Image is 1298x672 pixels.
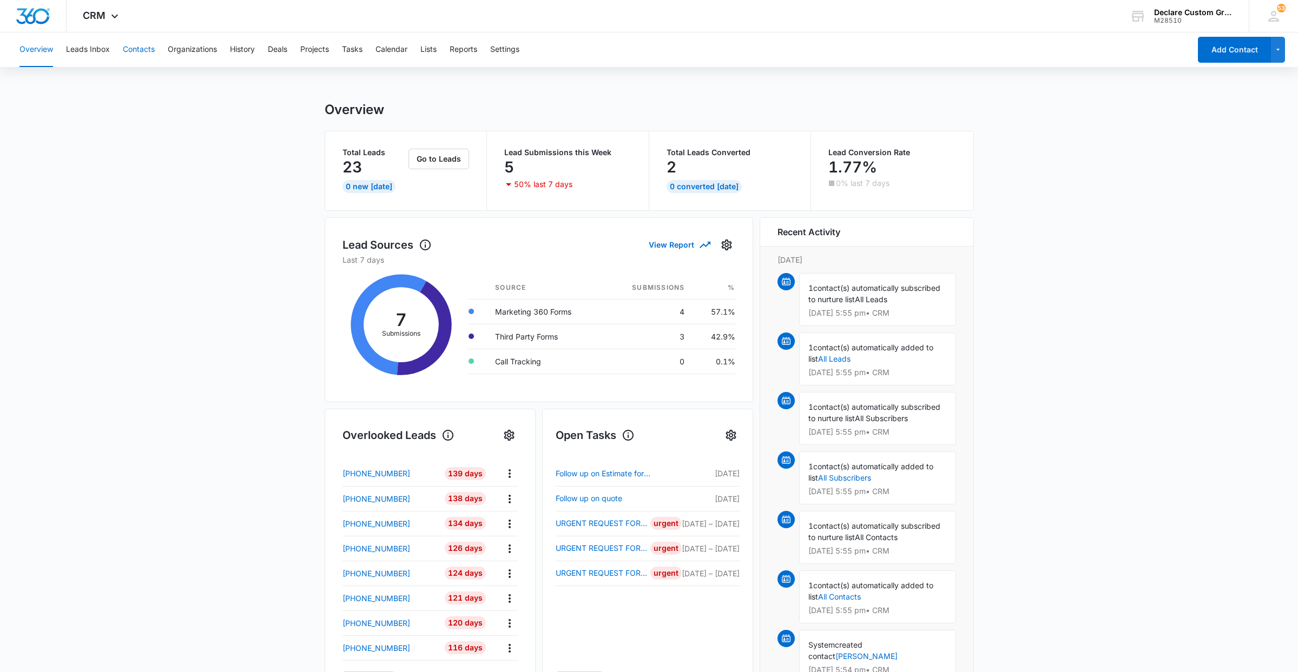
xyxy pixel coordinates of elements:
[66,32,110,67] button: Leads Inbox
[230,32,255,67] button: History
[682,468,740,479] p: [DATE]
[445,616,486,629] div: 120 Days
[486,299,605,324] td: Marketing 360 Forms
[490,32,519,67] button: Settings
[808,488,947,495] p: [DATE] 5:55 pm • CRM
[342,617,437,629] a: [PHONE_NUMBER]
[556,427,635,443] h1: Open Tasks
[778,254,956,265] p: [DATE]
[445,542,486,555] div: 126 Days
[556,542,650,555] a: URGENT REQUEST FOR QUOTE: 1995 Peterbuilt 379
[1154,17,1233,24] div: account id
[501,640,518,656] button: Actions
[501,465,518,482] button: Actions
[445,591,486,604] div: 121 Days
[693,299,735,324] td: 57.1%
[835,651,898,661] a: [PERSON_NAME]
[504,158,514,176] p: 5
[605,276,693,300] th: Submissions
[1154,8,1233,17] div: account name
[650,542,682,555] div: Urgent
[501,490,518,507] button: Actions
[450,32,477,67] button: Reports
[501,615,518,631] button: Actions
[1198,37,1271,63] button: Add Contact
[808,343,813,352] span: 1
[504,149,631,156] p: Lead Submissions this Week
[342,568,437,579] a: [PHONE_NUMBER]
[808,402,940,423] span: contact(s) automatically subscribed to nurture list
[855,295,887,304] span: All Leads
[682,493,740,504] p: [DATE]
[342,237,432,253] h1: Lead Sources
[123,32,155,67] button: Contacts
[342,468,410,479] p: [PHONE_NUMBER]
[501,565,518,582] button: Actions
[808,369,947,376] p: [DATE] 5:55 pm • CRM
[408,149,469,169] button: Go to Leads
[855,533,898,542] span: All Contacts
[342,518,410,529] p: [PHONE_NUMBER]
[722,427,740,444] button: Settings
[445,467,486,480] div: 139 Days
[268,32,287,67] button: Deals
[445,567,486,580] div: 124 Days
[693,276,735,300] th: %
[556,567,650,580] a: URGENT REQUEST FOR QUOTE & SCHEDULING
[342,493,410,504] p: [PHONE_NUMBER]
[325,102,384,118] h1: Overview
[342,158,362,176] p: 23
[500,427,518,444] button: Settings
[556,492,650,505] a: Follow up on quote
[682,568,740,579] p: [DATE] – [DATE]
[808,547,947,555] p: [DATE] 5:55 pm • CRM
[445,517,486,530] div: 134 Days
[83,10,106,21] span: CRM
[650,567,682,580] div: Urgent
[556,517,650,530] a: URGENT REQUEST FOR QUOTE: 2025 Kenworth T280
[808,640,835,649] span: System
[342,254,735,265] p: Last 7 days
[808,521,813,530] span: 1
[501,540,518,557] button: Actions
[649,235,709,254] button: View Report
[300,32,329,67] button: Projects
[501,590,518,607] button: Actions
[682,543,740,554] p: [DATE] – [DATE]
[342,543,437,554] a: [PHONE_NUMBER]
[514,181,572,188] p: 50% last 7 days
[808,283,940,304] span: contact(s) automatically subscribed to nurture list
[342,427,454,443] h1: Overlooked Leads
[667,158,676,176] p: 2
[342,642,410,654] p: [PHONE_NUMBER]
[486,349,605,374] td: Call Tracking
[808,343,933,363] span: contact(s) automatically added to list
[420,32,437,67] button: Lists
[693,349,735,374] td: 0.1%
[808,521,940,542] span: contact(s) automatically subscribed to nurture list
[486,276,605,300] th: Source
[605,324,693,349] td: 3
[168,32,217,67] button: Organizations
[650,517,682,530] div: Urgent
[667,149,794,156] p: Total Leads Converted
[1277,4,1286,12] div: notifications count
[778,225,840,238] h6: Recent Activity
[836,179,890,187] p: 0% last 7 days
[808,309,947,317] p: [DATE] 5:55 pm • CRM
[342,180,396,193] div: 0 New [DATE]
[342,593,410,604] p: [PHONE_NUMBER]
[19,32,53,67] button: Overview
[342,32,363,67] button: Tasks
[501,515,518,532] button: Actions
[808,428,947,436] p: [DATE] 5:55 pm • CRM
[682,518,740,529] p: [DATE] – [DATE]
[818,354,851,363] a: All Leads
[808,607,947,614] p: [DATE] 5:55 pm • CRM
[445,641,486,654] div: 116 Days
[342,468,437,479] a: [PHONE_NUMBER]
[342,642,437,654] a: [PHONE_NUMBER]
[342,493,437,504] a: [PHONE_NUMBER]
[1277,4,1286,12] span: 53
[808,640,862,661] span: created contact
